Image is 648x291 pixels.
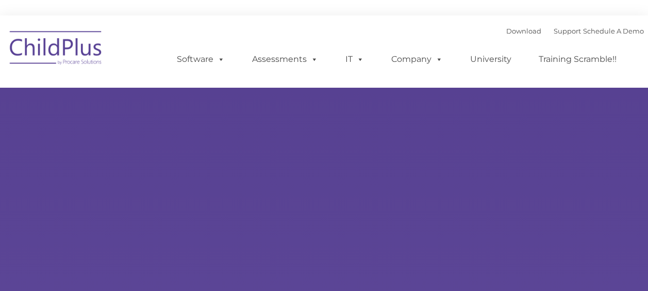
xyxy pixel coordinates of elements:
a: Download [506,27,541,35]
img: ChildPlus by Procare Solutions [5,24,108,75]
a: Schedule A Demo [583,27,644,35]
a: IT [335,49,374,70]
a: Training Scramble!! [528,49,627,70]
a: Software [167,49,235,70]
a: University [460,49,522,70]
font: | [506,27,644,35]
a: Support [554,27,581,35]
a: Company [381,49,453,70]
a: Assessments [242,49,328,70]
